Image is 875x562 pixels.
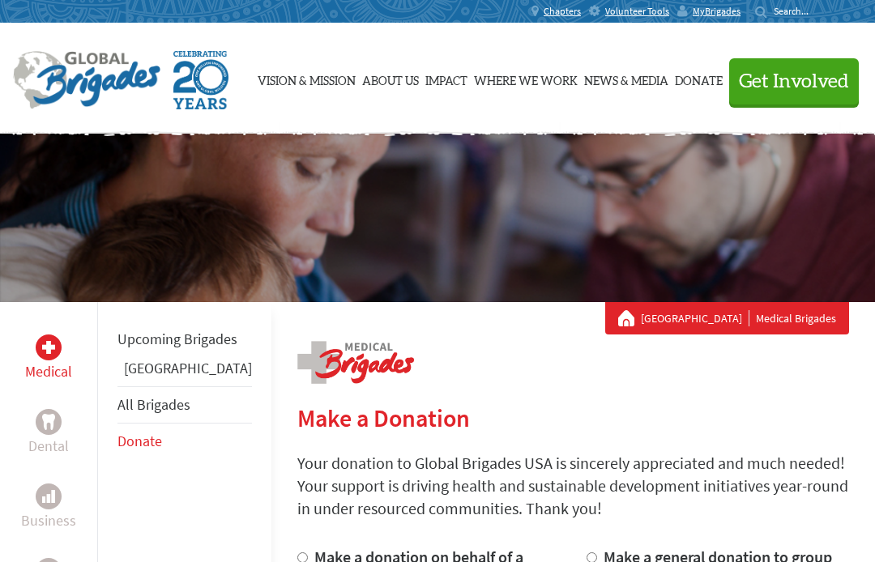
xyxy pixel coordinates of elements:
li: Greece [117,357,252,386]
li: Donate [117,424,252,459]
img: Global Brigades Celebrating 20 Years [173,51,228,109]
li: All Brigades [117,386,252,424]
p: Your donation to Global Brigades USA is sincerely appreciated and much needed! Your support is dr... [297,452,849,520]
img: Medical [42,341,55,354]
span: Volunteer Tools [605,5,669,18]
div: Medical [36,334,62,360]
div: Dental [36,409,62,435]
a: Donate [117,432,162,450]
h2: Make a Donation [297,403,849,432]
a: DentalDental [28,409,69,458]
input: Search... [774,5,820,17]
a: BusinessBusiness [21,483,76,532]
a: [GEOGRAPHIC_DATA] [641,310,749,326]
span: Get Involved [739,72,849,92]
span: MyBrigades [693,5,741,18]
img: Business [42,490,55,503]
a: News & Media [584,38,668,119]
img: Global Brigades Logo [13,51,160,109]
a: All Brigades [117,395,190,414]
li: Upcoming Brigades [117,321,252,357]
a: Upcoming Brigades [117,330,237,348]
img: Dental [42,414,55,429]
a: About Us [362,38,419,119]
div: Medical Brigades [618,310,836,326]
p: Dental [28,435,69,458]
a: Where We Work [474,38,578,119]
img: logo-medical.png [297,341,414,384]
p: Business [21,509,76,532]
a: [GEOGRAPHIC_DATA] [124,359,252,377]
a: Impact [425,38,467,119]
div: Business [36,483,62,509]
span: Chapters [544,5,581,18]
p: Medical [25,360,72,383]
a: MedicalMedical [25,334,72,383]
button: Get Involved [729,58,859,104]
a: Donate [675,38,723,119]
a: Vision & Mission [258,38,356,119]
